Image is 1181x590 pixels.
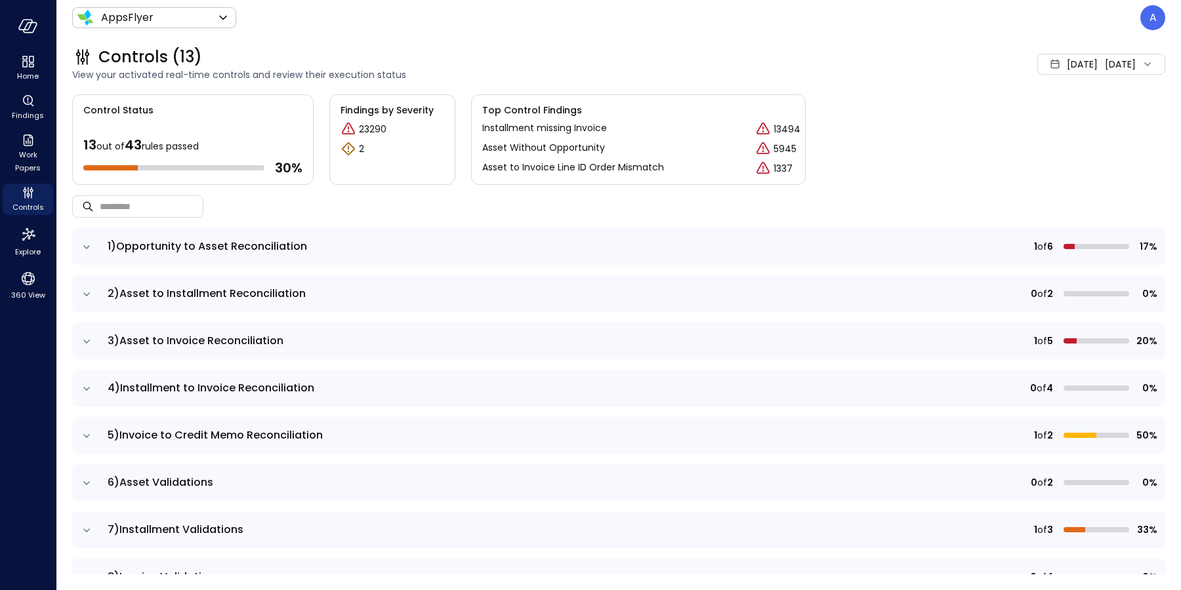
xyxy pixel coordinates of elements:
[1030,381,1037,395] span: 0
[1034,334,1037,348] span: 1
[12,109,44,122] span: Findings
[755,141,771,157] div: Critical
[359,123,386,136] p: 23290
[3,223,53,260] div: Explore
[11,288,45,302] span: 360 View
[142,140,199,153] span: rules passed
[1134,381,1157,395] span: 0%
[8,148,48,174] span: Work Papers
[1037,570,1046,584] span: of
[108,239,307,254] span: 1)Opportunity to Asset Reconciliation
[108,427,323,442] span: 5)Invoice to Credit Memo Reconciliation
[108,522,243,537] span: 7)Installment Validations
[1134,428,1157,442] span: 50%
[774,162,793,176] p: 1337
[482,103,795,117] span: Top Control Findings
[1134,475,1157,490] span: 0%
[1037,475,1047,490] span: of
[1047,522,1053,537] span: 3
[80,241,93,254] button: expand row
[1134,570,1157,584] span: 0%
[73,95,154,117] span: Control Status
[3,92,53,123] div: Findings
[1047,286,1053,301] span: 2
[1037,239,1047,254] span: of
[774,123,800,136] p: 13494
[108,286,306,301] span: 2)Asset to Installment Reconciliation
[1047,239,1053,254] span: 6
[1037,334,1047,348] span: of
[108,380,314,395] span: 4)Installment to Invoice Reconciliation
[1037,381,1046,395] span: of
[1034,428,1037,442] span: 1
[108,569,221,584] span: 8)Invoice Validations
[482,121,607,137] p: Installment missing Invoice
[1030,570,1037,584] span: 0
[1037,286,1047,301] span: of
[1140,5,1165,30] div: Avi Brandwain
[17,69,39,83] span: Home
[3,131,53,176] div: Work Papers
[341,141,356,157] div: Warning
[3,52,53,84] div: Home
[755,121,771,137] div: Critical
[1037,522,1047,537] span: of
[98,47,202,68] span: Controls (13)
[80,382,93,395] button: expand row
[482,161,664,176] p: Asset to Invoice Line ID Order Mismatch
[1134,286,1157,301] span: 0%
[80,429,93,442] button: expand row
[1047,475,1053,490] span: 2
[108,475,213,490] span: 6)Asset Validations
[341,103,444,117] span: Findings by Severity
[80,477,93,490] button: expand row
[83,136,96,154] span: 13
[72,68,844,82] span: View your activated real-time controls and review their execution status
[1031,286,1037,301] span: 0
[1047,334,1053,348] span: 5
[1150,10,1157,26] p: A
[755,161,771,176] div: Critical
[359,142,364,156] p: 2
[1034,522,1037,537] span: 1
[1067,57,1098,71] span: [DATE]
[1046,570,1053,584] span: 4
[80,288,93,301] button: expand row
[1134,334,1157,348] span: 20%
[774,142,797,156] p: 5945
[275,159,302,176] span: 30 %
[101,10,154,26] p: AppsFlyer
[1047,428,1053,442] span: 2
[12,201,44,214] span: Controls
[3,184,53,215] div: Controls
[15,245,41,258] span: Explore
[80,335,93,348] button: expand row
[3,267,53,303] div: 360 View
[341,121,356,137] div: Critical
[1031,475,1037,490] span: 0
[1034,239,1037,254] span: 1
[80,524,93,537] button: expand row
[1046,381,1053,395] span: 4
[108,333,283,348] span: 3)Asset to Invoice Reconciliation
[1134,522,1157,537] span: 33%
[77,10,93,26] img: Icon
[125,136,142,154] span: 43
[80,571,93,584] button: expand row
[482,141,605,157] p: Asset Without Opportunity
[1134,239,1157,254] span: 17%
[96,140,125,153] span: out of
[1037,428,1047,442] span: of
